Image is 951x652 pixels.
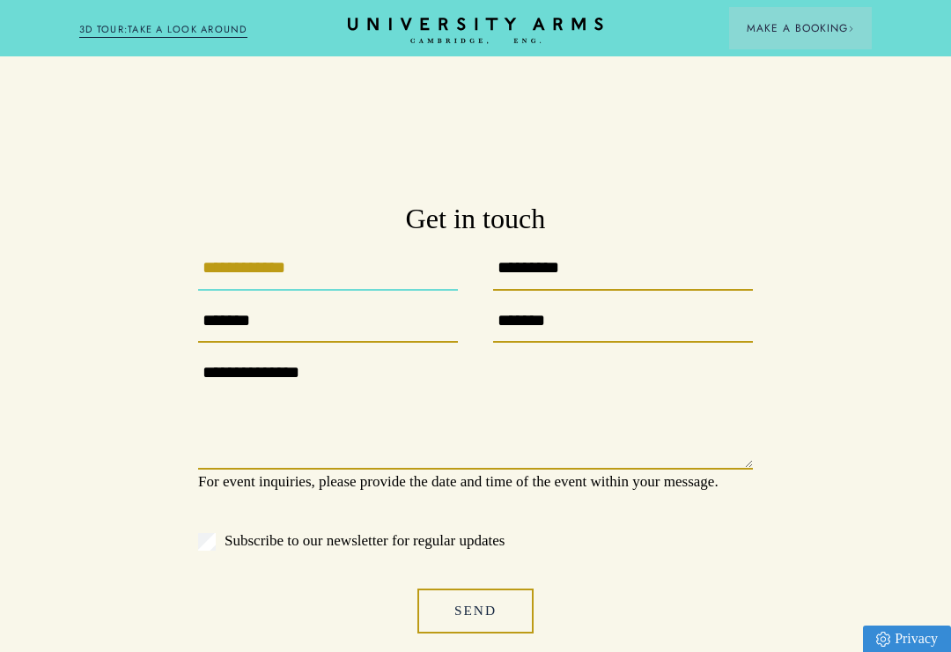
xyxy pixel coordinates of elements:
[417,589,534,633] button: Send
[198,470,753,494] p: For event inquiries, please provide the date and time of the event within your message.
[863,626,951,652] a: Privacy
[848,26,854,32] img: Arrow icon
[747,20,854,36] span: Make a Booking
[348,18,603,45] a: Home
[729,7,872,49] button: Make a BookingArrow icon
[198,529,753,553] label: Subscribe to our newsletter for regular updates
[79,22,247,38] a: 3D TOUR:TAKE A LOOK AROUND
[198,200,753,238] h3: Get in touch
[876,632,890,647] img: Privacy
[198,533,216,551] input: Subscribe to our newsletter for regular updates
